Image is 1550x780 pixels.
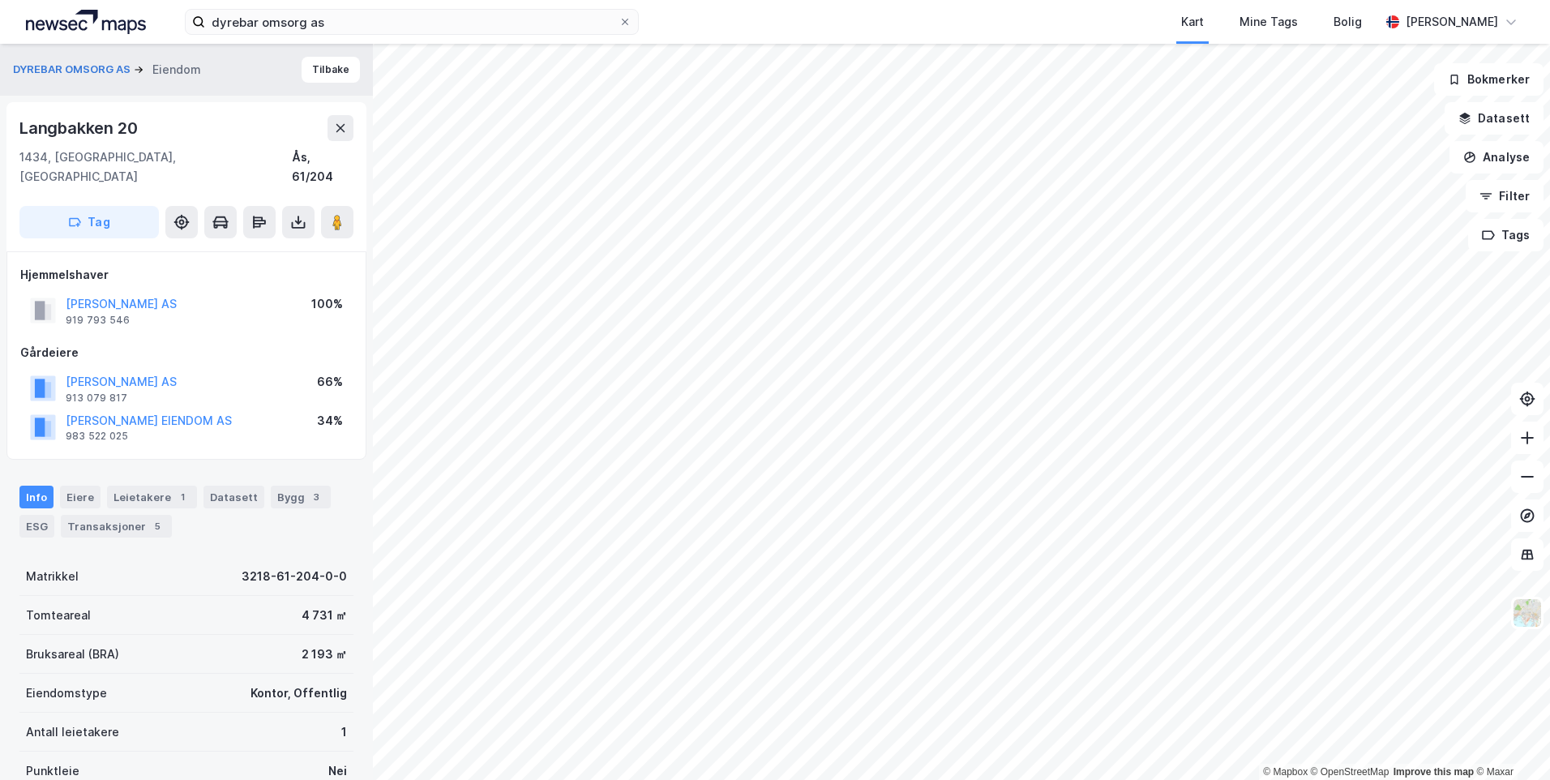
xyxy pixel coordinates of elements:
div: Transaksjoner [61,515,172,538]
div: ESG [19,515,54,538]
div: 2 193 ㎡ [302,645,347,664]
div: 913 079 817 [66,392,127,405]
div: 1 [174,489,191,505]
div: Bygg [271,486,331,508]
div: Langbakken 20 [19,115,140,141]
div: Info [19,486,54,508]
input: Søk på adresse, matrikkel, gårdeiere, leietakere eller personer [205,10,619,34]
div: Tomteareal [26,606,91,625]
div: 983 522 025 [66,430,128,443]
div: Datasett [203,486,264,508]
iframe: Chat Widget [1469,702,1550,780]
div: 3 [308,489,324,505]
div: 919 793 546 [66,314,130,327]
div: 4 731 ㎡ [302,606,347,625]
img: logo.a4113a55bc3d86da70a041830d287a7e.svg [26,10,146,34]
button: Bokmerker [1434,63,1544,96]
div: Mine Tags [1240,12,1298,32]
button: Filter [1466,180,1544,212]
a: Mapbox [1263,766,1308,778]
div: 1 [341,722,347,742]
div: Kontor, Offentlig [250,684,347,703]
button: Datasett [1445,102,1544,135]
div: Eiendom [152,60,201,79]
button: DYREBAR OMSORG AS [13,62,134,78]
div: Leietakere [107,486,197,508]
div: Bruksareal (BRA) [26,645,119,664]
div: Matrikkel [26,567,79,586]
button: Tilbake [302,57,360,83]
div: Eiere [60,486,101,508]
div: Kart [1181,12,1204,32]
div: 3218-61-204-0-0 [242,567,347,586]
div: Hjemmelshaver [20,265,353,285]
div: Ås, 61/204 [292,148,353,186]
img: Z [1512,598,1543,628]
button: Tag [19,206,159,238]
a: OpenStreetMap [1311,766,1389,778]
div: Bolig [1334,12,1362,32]
div: 5 [149,518,165,534]
div: 100% [311,294,343,314]
div: Gårdeiere [20,343,353,362]
div: Antall leietakere [26,722,119,742]
div: Eiendomstype [26,684,107,703]
button: Tags [1468,219,1544,251]
button: Analyse [1449,141,1544,174]
div: 66% [317,372,343,392]
a: Improve this map [1394,766,1474,778]
div: 1434, [GEOGRAPHIC_DATA], [GEOGRAPHIC_DATA] [19,148,292,186]
div: Kontrollprogram for chat [1469,702,1550,780]
div: [PERSON_NAME] [1406,12,1498,32]
div: 34% [317,411,343,431]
